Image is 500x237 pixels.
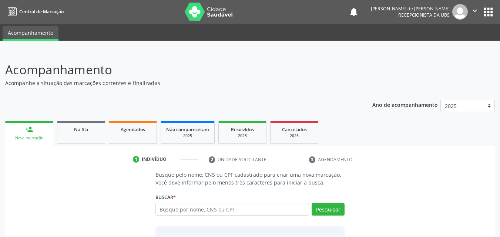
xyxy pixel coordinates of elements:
p: Busque pelo nome, CNS ou CPF cadastrado para criar uma nova marcação. Você deve informar pelo men... [155,171,345,186]
div: Nova marcação [10,135,48,141]
span: Agendados [121,126,145,133]
label: Buscar [155,192,176,203]
p: Acompanhe a situação das marcações correntes e finalizadas [5,79,348,87]
span: Central de Marcação [19,9,64,15]
div: 2025 [276,133,313,139]
span: Não compareceram [166,126,209,133]
button: notifications [349,7,359,17]
div: [PERSON_NAME] de [PERSON_NAME] [371,6,450,12]
span: Resolvidos [231,126,254,133]
div: Indivíduo [142,156,167,163]
button:  [468,4,482,20]
p: Ano de acompanhamento [372,100,438,109]
i:  [471,7,479,15]
button: apps [482,6,495,18]
span: Na fila [74,126,88,133]
p: Acompanhamento [5,61,348,79]
div: person_add [25,125,33,133]
a: Acompanhamento [3,26,58,41]
span: Recepcionista da UBS [398,12,450,18]
div: 2025 [224,133,261,139]
button: Pesquisar [312,203,345,216]
a: Central de Marcação [5,6,64,18]
input: Busque por nome, CNS ou CPF [155,203,309,216]
div: 2025 [166,133,209,139]
img: img [452,4,468,20]
span: Cancelados [282,126,307,133]
div: 1 [133,156,140,163]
